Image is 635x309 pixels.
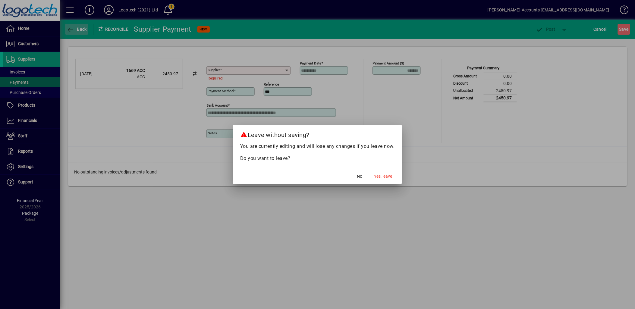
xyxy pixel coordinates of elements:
[372,171,395,182] button: Yes, leave
[374,173,392,179] span: Yes, leave
[240,143,395,150] p: You are currently editing and will lose any changes if you leave now.
[357,173,363,179] span: No
[240,155,395,162] p: Do you want to leave?
[350,171,369,182] button: No
[233,125,402,142] h2: Leave without saving?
